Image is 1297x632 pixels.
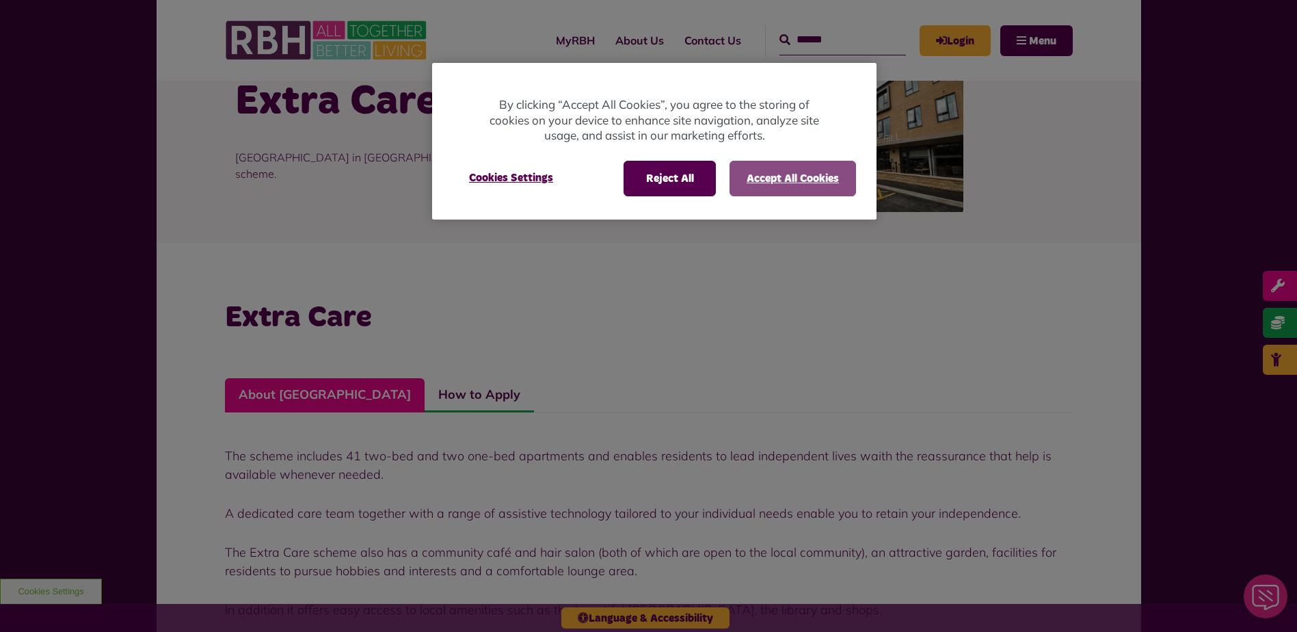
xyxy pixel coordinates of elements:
button: Cookies Settings [453,161,570,195]
div: Privacy [432,63,877,220]
p: By clicking “Accept All Cookies”, you agree to the storing of cookies on your device to enhance s... [487,97,822,144]
button: Accept All Cookies [730,161,856,196]
button: Reject All [624,161,716,196]
div: Close Web Assistant [8,4,52,48]
div: Cookie banner [432,63,877,220]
